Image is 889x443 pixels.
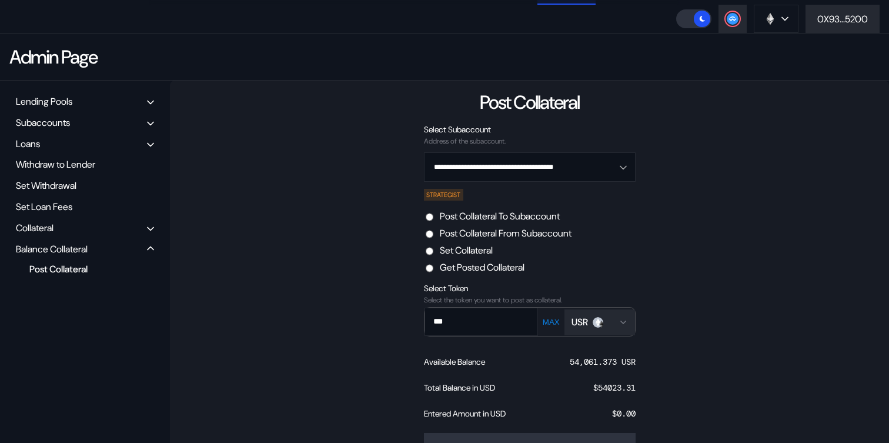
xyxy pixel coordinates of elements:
div: Set Withdrawal [12,176,158,195]
div: USR [571,316,588,328]
img: chain logo [764,12,777,25]
div: Select Subaccount [424,124,636,135]
label: Get Posted Collateral [440,261,524,274]
div: Loans [16,138,40,150]
div: 0X93...5200 [817,13,868,25]
div: Collateral [16,222,54,234]
label: Post Collateral From Subaccount [440,227,571,239]
div: Post Collateral [480,90,579,115]
img: svg+xml,%3c [598,321,605,328]
div: Post Collateral [24,261,138,277]
label: Set Collateral [440,244,493,257]
div: Subaccounts [16,116,70,129]
img: empty-token.png [593,317,603,328]
div: Available Balance [424,357,485,367]
div: $ 0.00 [612,408,636,419]
button: MAX [539,317,563,327]
div: Set Loan Fees [12,198,158,216]
button: chain logo [754,5,798,33]
button: Open menu for selecting token for payment [564,309,635,335]
div: Select the token you want to post as collateral. [424,296,636,304]
div: Entered Amount in USD [424,408,506,419]
div: 54,061.373 USR [570,357,636,367]
div: Select Token [424,283,636,294]
div: Total Balance in USD [424,382,495,393]
div: STRATEGIST [424,189,464,201]
div: Balance Collateral [16,243,88,255]
div: Withdraw to Lender [12,155,158,174]
div: $ 54023.31 [593,382,636,393]
button: 0X93...5200 [806,5,880,33]
div: Address of the subaccount. [424,137,636,145]
div: Admin Page [9,45,97,69]
label: Post Collateral To Subaccount [440,210,560,222]
button: Open menu [424,152,636,182]
div: Lending Pools [16,95,72,108]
